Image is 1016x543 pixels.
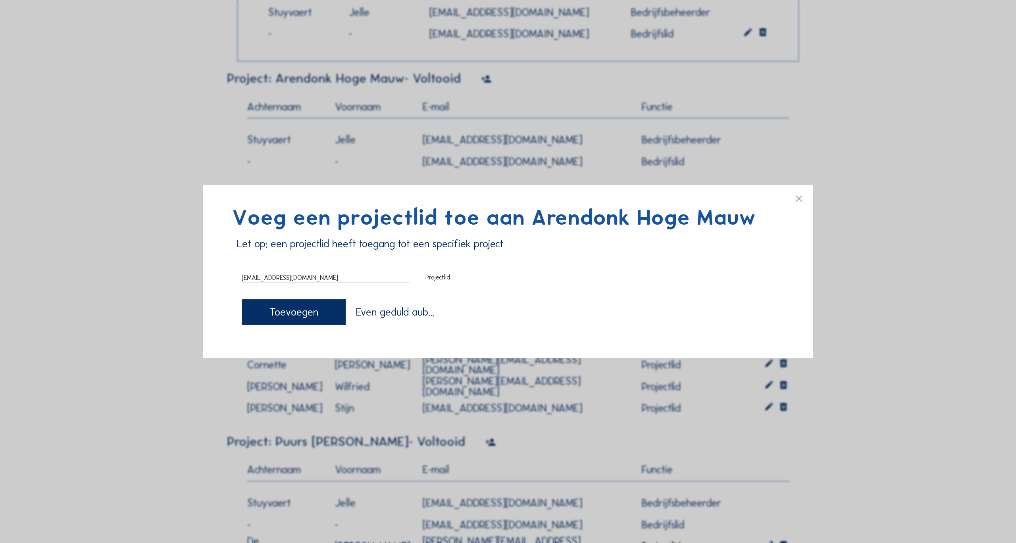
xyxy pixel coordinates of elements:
[242,272,410,283] input: Voer een e-mail adres in
[425,271,593,284] div: Projectlid
[356,307,434,318] div: Even geduld aub...
[237,239,779,249] div: Let op: een projectlid heeft toegang tot een specifiek project
[242,299,346,325] div: Toevoegen
[217,198,799,239] div: Voeg een projectlid toe aan Arendonk Hoge Mauw
[425,274,450,281] div: Projectlid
